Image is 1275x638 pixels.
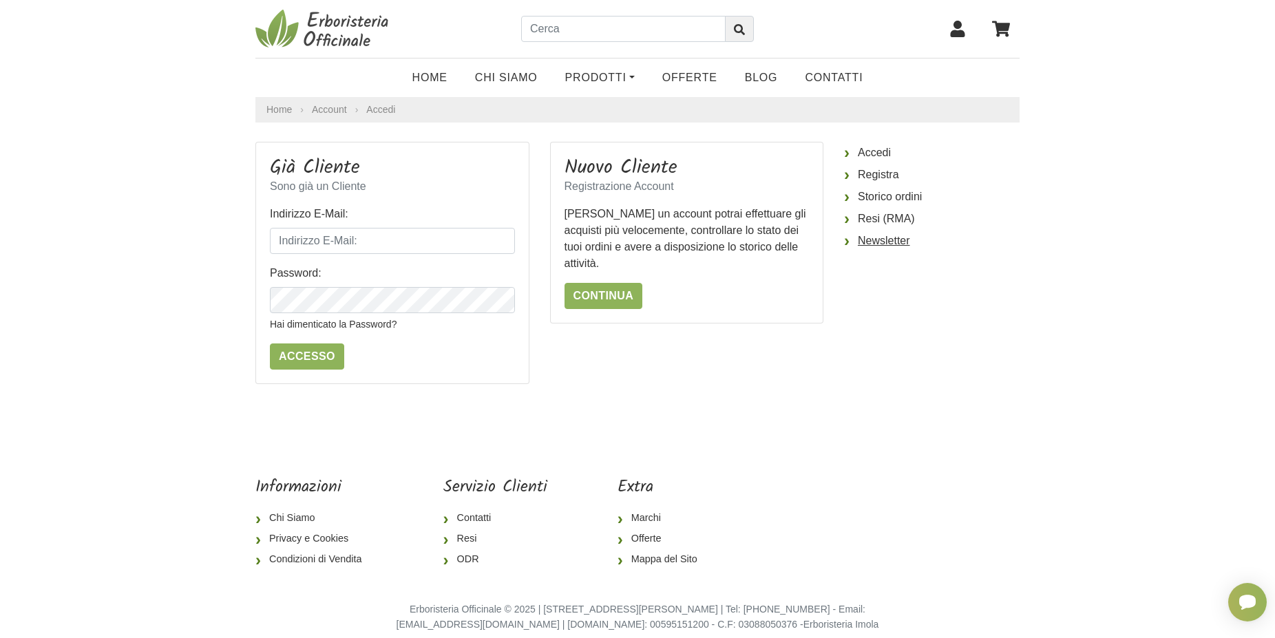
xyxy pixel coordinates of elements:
p: [PERSON_NAME] un account potrai effettuare gli acquisti più velocemente, controllare lo stato dei... [565,206,810,272]
a: Account [312,103,347,117]
img: Erboristeria Officinale [255,8,393,50]
a: OFFERTE [649,64,731,92]
a: Marchi [618,508,708,529]
a: Home [266,103,292,117]
a: Offerte [618,529,708,549]
a: Contatti [791,64,876,92]
a: Blog [731,64,792,92]
a: Accedi [844,142,1020,164]
a: Contatti [443,508,547,529]
h3: Nuovo Cliente [565,156,810,180]
a: Prodotti [551,64,649,92]
h5: Servizio Clienti [443,478,547,498]
p: Sono già un Cliente [270,178,515,195]
iframe: Smartsupp widget button [1228,583,1267,621]
a: Storico ordini [844,186,1020,208]
a: Home [399,64,461,92]
a: Hai dimenticato la Password? [270,319,397,330]
h3: Già Cliente [270,156,515,180]
a: Registra [844,164,1020,186]
h5: Extra [618,478,708,498]
a: Erboristeria Imola [803,619,879,630]
a: ODR [443,549,547,570]
nav: breadcrumb [255,97,1020,123]
a: Chi Siamo [255,508,372,529]
label: Password: [270,265,322,281]
h5: Informazioni [255,478,372,498]
a: Resi [443,529,547,549]
a: Privacy e Cookies [255,529,372,549]
iframe: fb:page Facebook Social Plugin [779,478,1020,526]
a: Resi (RMA) [844,208,1020,230]
small: Erboristeria Officinale © 2025 | [STREET_ADDRESS][PERSON_NAME] | Tel: [PHONE_NUMBER] - Email: [EM... [397,604,879,630]
a: Condizioni di Vendita [255,549,372,570]
input: Accesso [270,343,344,370]
p: Registrazione Account [565,178,810,195]
a: Chi Siamo [461,64,551,92]
a: Accedi [366,104,395,115]
a: Mappa del Sito [618,549,708,570]
a: Newsletter [844,230,1020,252]
input: Cerca [521,16,726,42]
input: Indirizzo E-Mail: [270,228,515,254]
a: Continua [565,283,643,309]
label: Indirizzo E-Mail: [270,206,348,222]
